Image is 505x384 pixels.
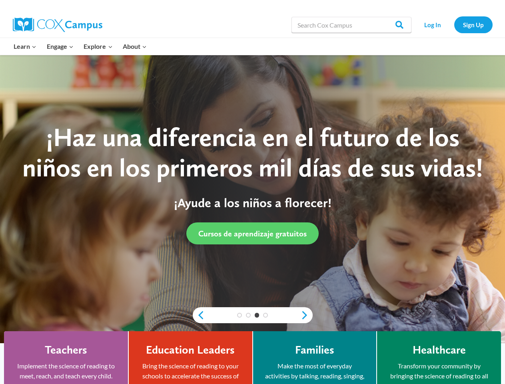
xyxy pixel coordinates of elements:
nav: Secondary Navigation [415,16,493,33]
input: Search Cox Campus [291,17,411,33]
button: Child menu of Engage [42,38,79,55]
button: Child menu of Learn [9,38,42,55]
h4: Families [295,343,334,357]
h4: Teachers [45,343,87,357]
a: Sign Up [454,16,493,33]
h4: Healthcare [413,343,466,357]
div: ¡Haz una diferencia en el futuro de los niños en los primeros mil días de sus vidas! [16,122,489,184]
button: Child menu of About [118,38,152,55]
span: Cursos de aprendizaje gratuitos [198,229,307,238]
button: Child menu of Explore [79,38,118,55]
p: Implement the science of reading to meet, reach, and teach every child. [16,361,116,381]
img: Cox Campus [13,18,102,32]
a: Log In [415,16,450,33]
a: Cursos de aprendizaje gratuitos [186,222,319,244]
p: ¡Ayude a los niños a florecer! [16,195,489,210]
h4: Education Leaders [146,343,235,357]
nav: Primary Navigation [9,38,152,55]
